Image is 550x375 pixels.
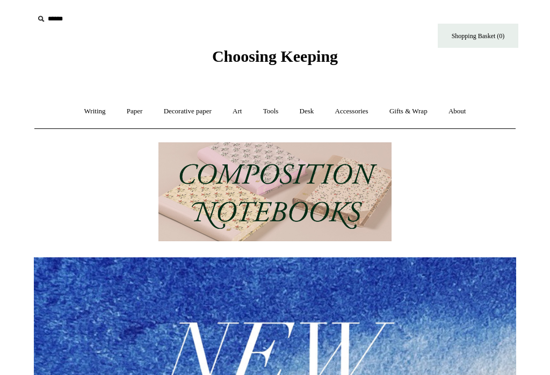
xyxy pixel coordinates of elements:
a: Accessories [325,97,378,126]
a: Desk [290,97,324,126]
img: 202302 Composition ledgers.jpg__PID:69722ee6-fa44-49dd-a067-31375e5d54ec [158,142,392,242]
a: Art [223,97,251,126]
a: Shopping Basket (0) [438,24,518,48]
span: Choosing Keeping [212,47,338,65]
a: Writing [75,97,115,126]
a: Tools [254,97,288,126]
a: Gifts & Wrap [380,97,437,126]
a: Choosing Keeping [212,56,338,63]
a: Paper [117,97,153,126]
a: Decorative paper [154,97,221,126]
a: About [439,97,476,126]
